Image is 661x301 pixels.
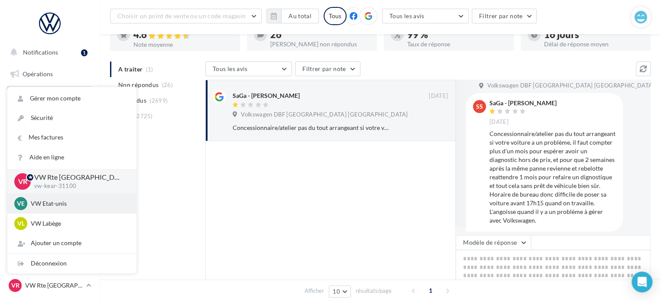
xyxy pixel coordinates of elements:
[7,128,136,147] a: Mes factures
[424,284,437,298] span: 1
[270,41,370,47] div: [PERSON_NAME] non répondus
[81,49,87,56] div: 1
[7,277,93,294] a: VR VW Rte [GEOGRAPHIC_DATA]
[356,287,392,295] span: résultats/page
[7,148,136,167] a: Aide en ligne
[18,176,27,186] span: VR
[389,12,424,19] span: Tous les avis
[544,41,644,47] div: Délai de réponse moyen
[333,288,340,295] span: 10
[7,108,136,128] a: Sécurité
[23,49,58,56] span: Notifications
[5,245,94,271] a: Campagnes DataOnDemand
[117,12,246,19] span: Choisir un point de vente ou un code magasin
[133,30,233,40] div: 4.6
[329,285,351,298] button: 10
[324,7,347,25] div: Tous
[7,233,136,253] div: Ajouter un compte
[7,254,136,273] div: Déconnexion
[133,42,233,48] div: Note moyenne
[472,9,537,23] button: Filtrer par note
[5,173,94,191] a: Médiathèque
[5,86,94,105] a: Boîte de réception1
[25,281,83,290] p: VW Rte [GEOGRAPHIC_DATA]
[5,130,94,149] a: Campagnes
[489,118,509,126] span: [DATE]
[407,41,507,47] div: Taux de réponse
[5,152,94,170] a: Contacts
[544,30,644,39] div: 16 jours
[632,272,652,292] div: Open Intercom Messenger
[205,61,292,76] button: Tous les avis
[5,65,94,83] a: Opérations
[149,97,168,104] span: (2699)
[233,123,392,132] div: Concessionnaire/atelier pas du tout arrangeant si votre voiture a un problème, il faut compter pl...
[305,287,324,295] span: Afficher
[213,65,248,72] span: Tous les avis
[34,172,123,182] p: VW Rte [GEOGRAPHIC_DATA]
[5,43,91,61] button: Notifications 1
[118,81,159,89] span: Non répondus
[266,9,319,23] button: Au total
[31,199,126,208] p: VW Etat-unis
[5,216,94,242] a: PLV et print personnalisable
[31,219,126,228] p: VW Labège
[407,30,507,39] div: 99 %
[34,182,123,190] p: vw-kear-31100
[382,9,469,23] button: Tous les avis
[281,9,319,23] button: Au total
[233,91,300,100] div: SaGa - [PERSON_NAME]
[11,281,19,290] span: VR
[456,235,531,250] button: Modèle de réponse
[241,111,408,119] span: Volkswagen DBF [GEOGRAPHIC_DATA] [GEOGRAPHIC_DATA]
[476,102,483,111] span: SS
[162,81,173,88] span: (26)
[7,89,136,108] a: Gérer mon compte
[489,100,557,106] div: SaGa - [PERSON_NAME]
[489,129,616,225] div: Concessionnaire/atelier pas du tout arrangeant si votre voiture a un problème, il faut compter pl...
[5,109,94,127] a: Visibilité en ligne
[487,82,654,90] span: Volkswagen DBF [GEOGRAPHIC_DATA] [GEOGRAPHIC_DATA]
[110,9,262,23] button: Choisir un point de vente ou un code magasin
[23,70,53,78] span: Opérations
[270,30,370,39] div: 26
[135,113,153,120] span: (2725)
[429,92,448,100] span: [DATE]
[5,195,94,213] a: Calendrier
[17,219,25,228] span: VL
[295,61,360,76] button: Filtrer par note
[17,199,25,208] span: VE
